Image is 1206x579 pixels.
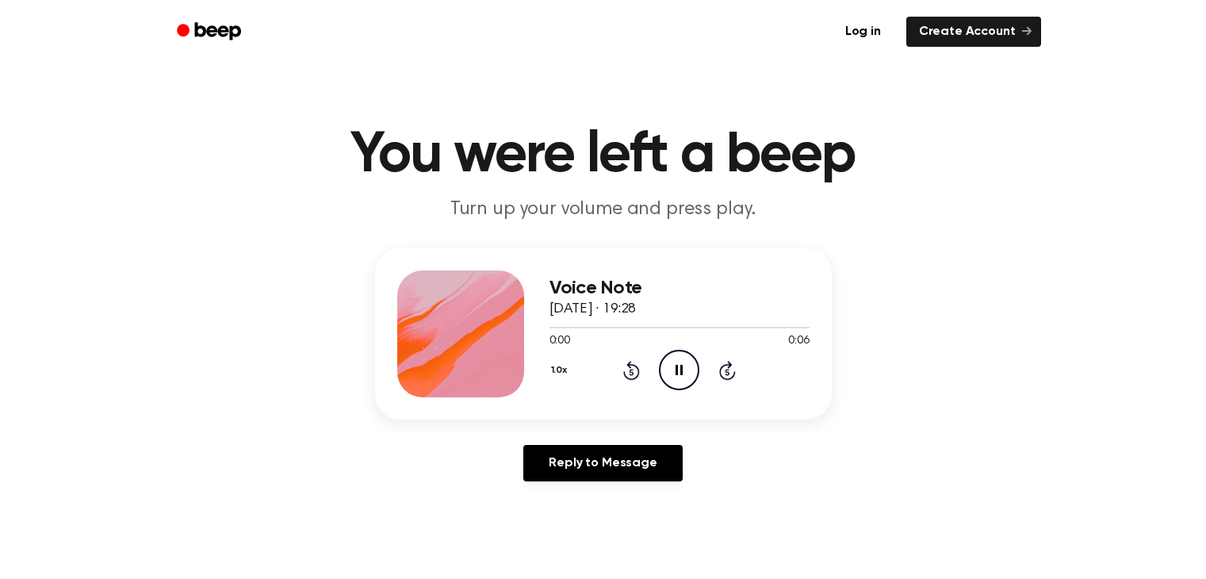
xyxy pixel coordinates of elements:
a: Reply to Message [523,445,682,481]
span: 0:00 [549,333,570,350]
a: Log in [829,13,897,50]
h3: Voice Note [549,278,810,299]
p: Turn up your volume and press play. [299,197,908,223]
a: Create Account [906,17,1041,47]
a: Beep [166,17,255,48]
button: 1.0x [549,357,573,384]
h1: You were left a beep [197,127,1009,184]
span: 0:06 [788,333,809,350]
span: [DATE] · 19:28 [549,302,637,316]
